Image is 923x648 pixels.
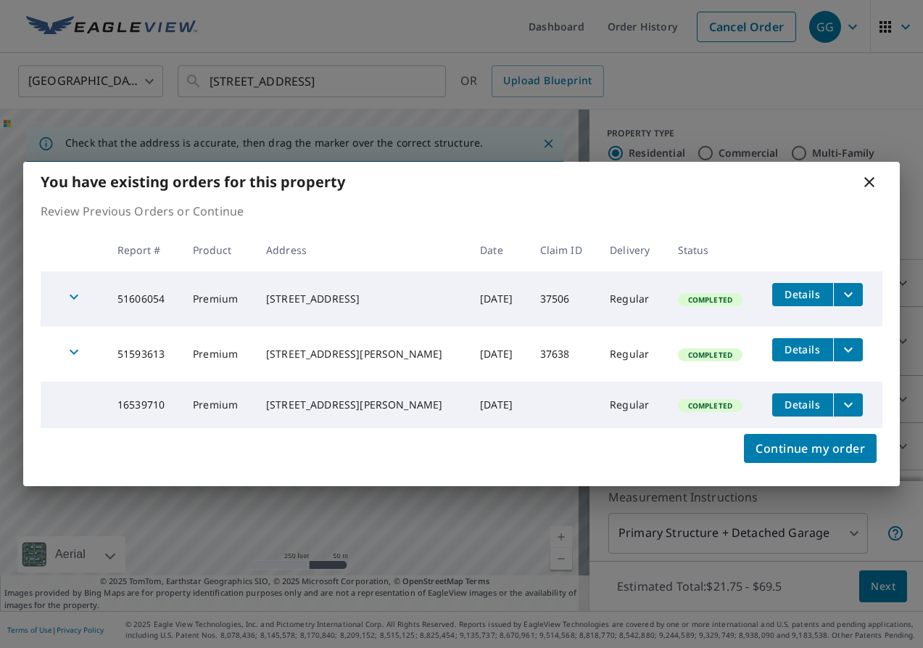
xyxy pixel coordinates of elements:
td: [DATE] [468,327,528,382]
th: Delivery [598,229,666,271]
div: [STREET_ADDRESS][PERSON_NAME] [266,398,457,412]
td: Premium [181,271,254,327]
button: detailsBtn-51606054 [772,283,833,306]
span: Completed [679,350,741,360]
div: [STREET_ADDRESS][PERSON_NAME] [266,347,457,361]
td: Regular [598,382,666,428]
div: [STREET_ADDRESS] [266,292,457,306]
td: Premium [181,382,254,428]
th: Report # [106,229,181,271]
td: Premium [181,327,254,382]
th: Status [666,229,761,271]
td: Regular [598,327,666,382]
th: Claim ID [529,229,599,271]
button: detailsBtn-51593613 [772,338,833,361]
span: Completed [679,401,741,411]
td: 37506 [529,271,599,327]
td: 51606054 [106,271,181,327]
button: filesDropdownBtn-51606054 [833,283,863,306]
th: Product [181,229,254,271]
td: Regular [598,271,666,327]
td: 37638 [529,327,599,382]
span: Details [781,398,824,411]
th: Date [468,229,528,271]
button: filesDropdownBtn-51593613 [833,338,863,361]
td: [DATE] [468,271,528,327]
span: Details [781,343,824,356]
p: Review Previous Orders or Continue [41,202,882,220]
button: detailsBtn-16539710 [772,393,833,417]
button: Continue my order [744,434,877,463]
b: You have existing orders for this property [41,172,345,192]
span: Continue my order [756,438,865,459]
span: Completed [679,295,741,305]
td: [DATE] [468,382,528,428]
span: Details [781,287,824,301]
button: filesDropdownBtn-16539710 [833,393,863,417]
td: 51593613 [106,327,181,382]
th: Address [254,229,468,271]
td: 16539710 [106,382,181,428]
